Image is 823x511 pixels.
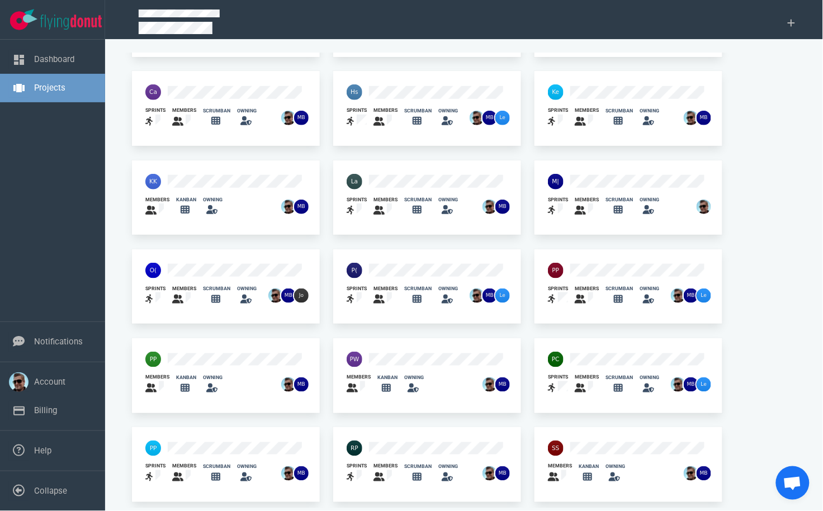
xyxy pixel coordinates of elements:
a: members [145,196,169,217]
img: 26 [281,111,296,125]
div: members [347,374,371,381]
div: owning [640,196,659,204]
img: 26 [470,288,484,303]
a: members [575,107,599,128]
a: Open de chat [776,466,810,500]
a: members [145,374,169,395]
div: sprints [145,463,165,470]
img: 40 [347,263,362,278]
img: 26 [671,288,685,303]
img: 26 [697,466,711,481]
a: members [575,374,599,395]
a: Dashboard [34,54,74,64]
div: members [575,107,599,114]
img: 40 [548,84,564,100]
div: owning [640,375,659,382]
div: sprints [548,196,568,204]
img: 40 [548,263,564,278]
a: members [172,107,196,128]
img: 26 [483,200,497,214]
div: sprints [548,107,568,114]
div: scrumban [606,285,633,292]
div: members [172,107,196,114]
div: owning [203,375,223,382]
a: sprints [145,285,165,306]
a: Help [34,446,51,456]
img: 26 [294,200,309,214]
div: kanban [176,196,196,204]
img: 26 [483,288,497,303]
img: 26 [281,466,296,481]
a: members [373,463,398,484]
a: members [575,285,599,306]
img: Flying Donut text logo [40,15,102,30]
img: 26 [697,377,711,392]
div: members [548,463,572,470]
img: 40 [347,84,362,100]
div: owning [640,285,659,292]
img: 26 [281,288,296,303]
img: 40 [145,441,161,456]
img: 26 [495,377,510,392]
img: 26 [281,200,296,214]
img: 26 [294,111,309,125]
div: members [373,107,398,114]
a: members [172,463,196,484]
a: sprints [145,463,165,484]
div: owning [438,196,458,204]
a: Billing [34,405,57,415]
div: owning [237,285,257,292]
div: members [373,285,398,292]
img: 26 [697,288,711,303]
a: Account [34,377,65,387]
div: members [373,196,398,204]
img: 40 [145,174,161,190]
div: sprints [347,463,367,470]
div: members [575,196,599,204]
a: members [373,196,398,217]
img: 26 [684,466,698,481]
a: members [347,374,371,395]
div: sprints [548,285,568,292]
div: members [145,374,169,381]
img: 26 [483,466,497,481]
img: 40 [347,174,362,190]
div: owning [640,107,659,115]
a: members [373,285,398,306]
a: members [575,196,599,217]
div: owning [438,285,458,292]
div: owning [237,107,257,115]
div: kanban [176,375,196,382]
a: sprints [347,107,367,128]
img: 26 [268,288,283,303]
img: 26 [294,288,309,303]
div: members [373,463,398,470]
div: members [145,196,169,204]
div: owning [404,375,424,382]
div: owning [438,463,458,471]
div: sprints [347,107,367,114]
div: scrumban [606,375,633,382]
img: 40 [145,263,161,278]
a: members [373,107,398,128]
img: 26 [697,111,711,125]
img: 26 [483,377,497,392]
img: 26 [294,466,309,481]
div: sprints [347,285,367,292]
div: sprints [145,285,165,292]
div: scrumban [404,285,432,292]
div: members [172,463,196,470]
div: sprints [347,196,367,204]
div: scrumban [203,285,230,292]
img: 26 [281,377,296,392]
img: 40 [145,84,161,100]
div: scrumban [404,107,432,115]
div: members [575,374,599,381]
div: scrumban [203,107,230,115]
div: sprints [548,374,568,381]
div: scrumban [404,196,432,204]
img: 26 [294,377,309,392]
img: 26 [684,288,698,303]
a: Collapse [34,486,67,496]
div: members [575,285,599,292]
